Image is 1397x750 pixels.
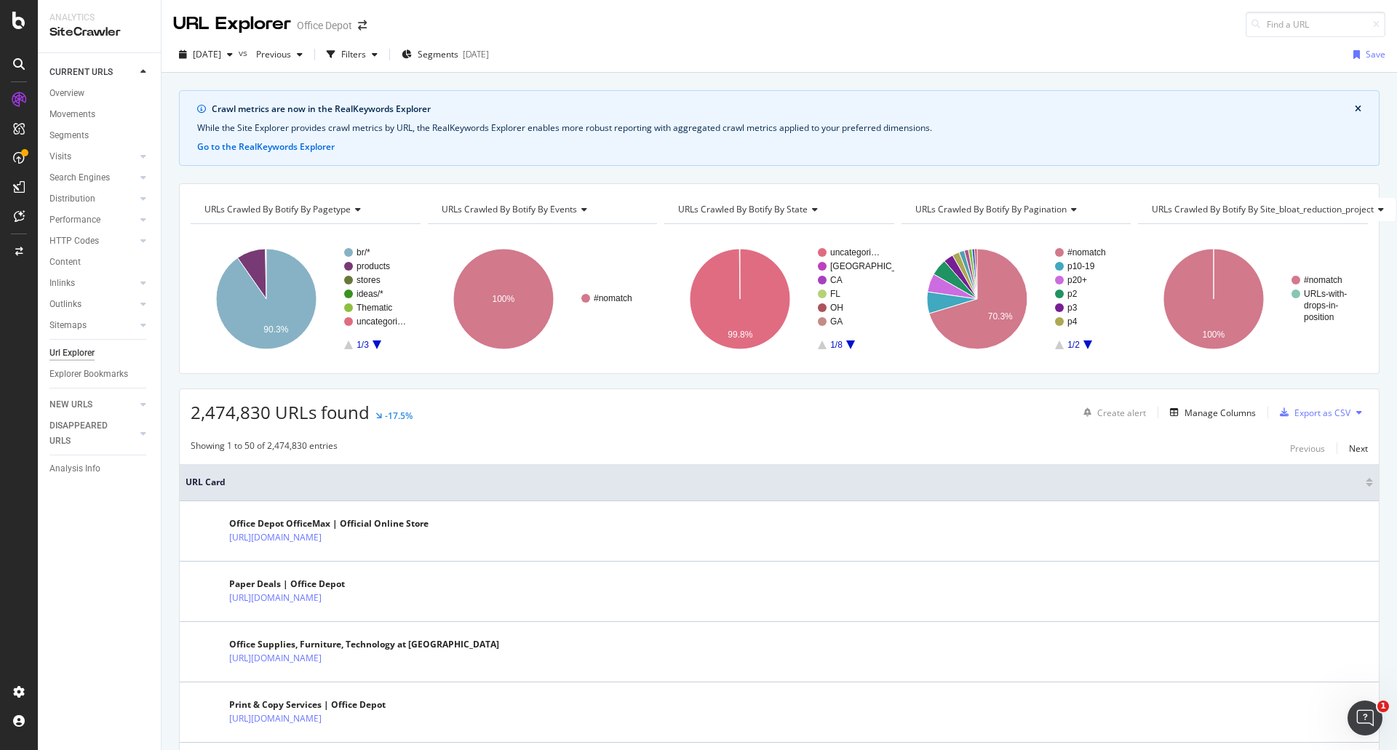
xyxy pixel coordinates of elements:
[1304,312,1334,322] text: position
[321,43,383,66] button: Filters
[1067,247,1106,258] text: #nomatch
[49,170,136,185] a: Search Engines
[492,294,514,304] text: 100%
[49,128,89,143] div: Segments
[1152,203,1374,215] span: URLs Crawled By Botify By site_bloat_reduction_project
[49,255,81,270] div: Content
[229,651,322,666] a: [URL][DOMAIN_NAME]
[678,203,808,215] span: URLs Crawled By Botify By state
[49,318,136,333] a: Sitemaps
[191,439,338,457] div: Showing 1 to 50 of 2,474,830 entries
[49,212,100,228] div: Performance
[49,255,151,270] a: Content
[1349,439,1368,457] button: Next
[1067,316,1078,327] text: p4
[49,149,136,164] a: Visits
[428,236,658,362] svg: A chart.
[229,517,429,530] div: Office Depot OfficeMax | Official Online Store
[49,367,151,382] a: Explorer Bookmarks
[1304,275,1342,285] text: #nomatch
[1366,48,1385,60] div: Save
[49,297,136,312] a: Outlinks
[49,149,71,164] div: Visits
[49,86,151,101] a: Overview
[1304,300,1338,311] text: drops-in-
[912,198,1118,221] h4: URLs Crawled By Botify By pagination
[49,212,136,228] a: Performance
[902,236,1131,362] svg: A chart.
[439,198,645,221] h4: URLs Crawled By Botify By events
[1274,401,1350,424] button: Export as CSV
[357,289,383,299] text: ideas/*
[173,43,239,66] button: [DATE]
[197,140,335,153] button: Go to the RealKeywords Explorer
[357,261,390,271] text: products
[830,247,880,258] text: uncategori…
[1164,404,1256,421] button: Manage Columns
[418,48,458,60] span: Segments
[1246,12,1385,37] input: Find a URL
[357,275,381,285] text: stores
[1290,439,1325,457] button: Previous
[297,18,352,33] div: Office Depot
[830,261,921,271] text: [GEOGRAPHIC_DATA]
[1351,100,1365,119] button: close banner
[1149,198,1396,221] h4: URLs Crawled By Botify By site_bloat_reduction_project
[49,234,99,249] div: HTTP Codes
[49,170,110,185] div: Search Engines
[830,289,840,299] text: FL
[229,698,386,711] div: Print & Copy Services | Office Depot
[263,324,288,335] text: 90.3%
[49,346,151,361] a: Url Explorer
[1067,261,1095,271] text: p10-19
[250,43,309,66] button: Previous
[191,236,421,362] svg: A chart.
[463,48,489,60] div: [DATE]
[49,107,151,122] a: Movements
[49,12,149,24] div: Analytics
[664,236,894,362] svg: A chart.
[357,316,406,327] text: uncategori…
[442,203,577,215] span: URLs Crawled By Botify By events
[830,316,843,327] text: GA
[250,48,291,60] span: Previous
[197,121,1361,135] div: While the Site Explorer provides crawl metrics by URL, the RealKeywords Explorer enables more rob...
[49,397,136,412] a: NEW URLS
[186,476,1362,489] span: URL Card
[49,107,95,122] div: Movements
[1138,236,1368,362] svg: A chart.
[1067,303,1078,313] text: p3
[675,198,881,221] h4: URLs Crawled By Botify By state
[212,103,1355,116] div: Crawl metrics are now in the RealKeywords Explorer
[594,293,632,303] text: #nomatch
[1349,442,1368,455] div: Next
[1203,330,1225,340] text: 100%
[49,318,87,333] div: Sitemaps
[229,591,322,605] a: [URL][DOMAIN_NAME]
[1294,407,1350,419] div: Export as CSV
[229,578,385,591] div: Paper Deals | Office Depot
[49,297,81,312] div: Outlinks
[49,346,95,361] div: Url Explorer
[341,48,366,60] div: Filters
[49,276,136,291] a: Inlinks
[49,276,75,291] div: Inlinks
[830,275,843,285] text: CA
[229,711,322,726] a: [URL][DOMAIN_NAME]
[728,330,752,340] text: 99.8%
[1067,275,1087,285] text: p20+
[1304,289,1347,299] text: URLs-with-
[49,65,136,80] a: CURRENT URLS
[1348,43,1385,66] button: Save
[396,43,495,66] button: Segments[DATE]
[1067,289,1078,299] text: p2
[1185,407,1256,419] div: Manage Columns
[49,461,151,476] a: Analysis Info
[49,418,123,449] div: DISAPPEARED URLS
[49,397,92,412] div: NEW URLS
[229,530,322,545] a: [URL][DOMAIN_NAME]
